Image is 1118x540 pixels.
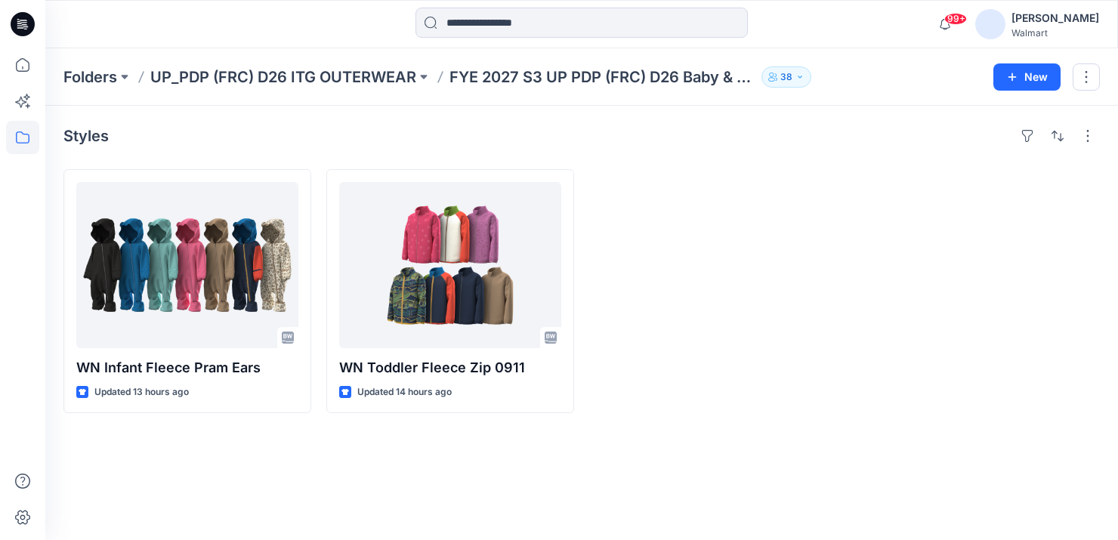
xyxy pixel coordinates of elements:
button: New [993,63,1061,91]
a: WN Infant Fleece Pram Ears [76,182,298,348]
a: Folders [63,66,117,88]
h4: Styles [63,127,109,145]
a: UP_PDP (FRC) D26 ITG OUTERWEAR [150,66,416,88]
button: 38 [761,66,811,88]
span: 99+ [944,13,967,25]
p: Updated 13 hours ago [94,384,189,400]
p: Updated 14 hours ago [357,384,452,400]
div: Walmart [1011,27,1099,39]
p: WN Infant Fleece Pram Ears [76,357,298,378]
p: FYE 2027 S3 UP PDP (FRC) D26 Baby & Toddler Girl Outerwear - Ozark Trail [449,66,755,88]
div: [PERSON_NAME] [1011,9,1099,27]
p: 38 [780,69,792,85]
p: WN Toddler Fleece Zip 0911 [339,357,561,378]
a: WN Toddler Fleece Zip 0911 [339,182,561,348]
img: avatar [975,9,1005,39]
